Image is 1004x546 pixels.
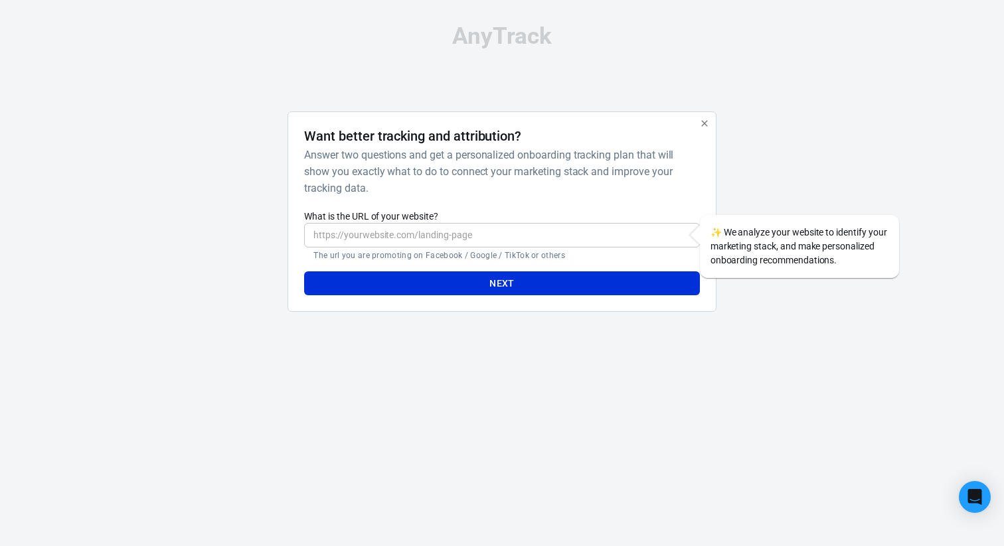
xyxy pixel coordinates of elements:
div: AnyTrack [170,25,834,48]
span: sparkles [711,227,722,238]
h6: Answer two questions and get a personalized onboarding tracking plan that will show you exactly w... [304,147,694,196]
input: https://yourwebsite.com/landing-page [304,223,699,247]
h4: Want better tracking and attribution? [304,128,521,144]
label: What is the URL of your website? [304,210,699,223]
div: We analyze your website to identify your marketing stack, and make personalized onboarding recomm... [700,215,899,278]
div: Open Intercom Messenger [959,481,991,513]
button: Next [304,271,699,296]
p: The url you are promoting on Facebook / Google / TikTok or others [313,250,690,261]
